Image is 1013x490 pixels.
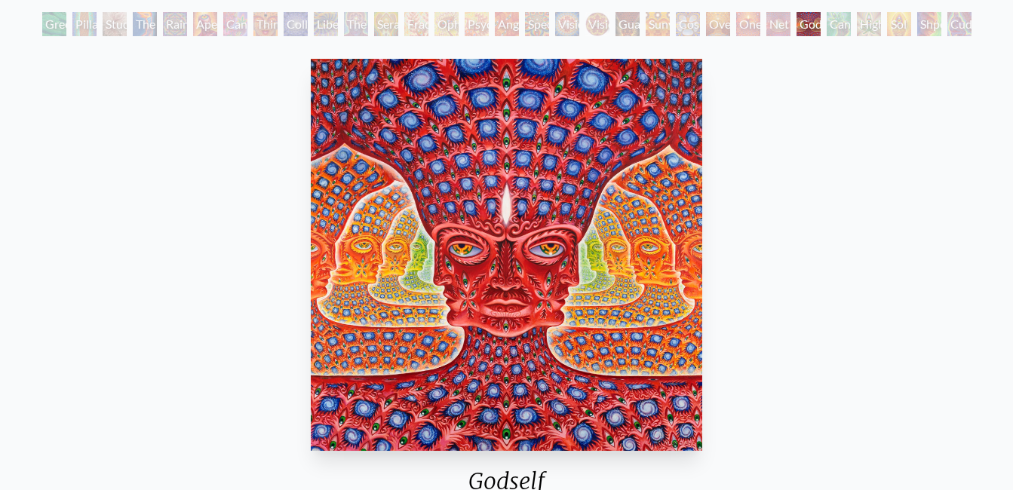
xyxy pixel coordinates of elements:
div: Green Hand [42,12,66,36]
div: Cosmic Elf [676,12,700,36]
div: Study for the Great Turn [103,12,127,36]
div: Vision Crystal Tondo [585,12,609,36]
div: Third Eye Tears of Joy [253,12,278,36]
div: Cuddle [947,12,972,36]
div: Collective Vision [284,12,308,36]
div: Seraphic Transport Docking on the Third Eye [374,12,398,36]
div: Liberation Through Seeing [314,12,338,36]
div: Angel Skin [495,12,519,36]
div: Aperture [193,12,217,36]
div: The Seer [344,12,368,36]
div: Cannafist [827,12,851,36]
div: Ophanic Eyelash [434,12,459,36]
div: Pillar of Awareness [72,12,97,36]
div: The Torch [133,12,157,36]
div: Fractal Eyes [404,12,428,36]
div: Shpongled [917,12,941,36]
div: Sol Invictus [887,12,911,36]
div: Higher Vision [857,12,881,36]
div: Godself [797,12,821,36]
div: Cannabis Sutra [223,12,247,36]
div: Oversoul [706,12,730,36]
div: Sunyata [646,12,670,36]
div: Spectral Lotus [525,12,549,36]
div: Guardian of Infinite Vision [615,12,640,36]
div: Rainbow Eye Ripple [163,12,187,36]
div: Psychomicrograph of a Fractal Paisley Cherub Feather Tip [465,12,489,36]
div: Net of Being [766,12,790,36]
div: Vision Crystal [555,12,579,36]
img: Godself-2012-Alex-Grey-watermarked.jpeg [311,59,701,451]
div: One [736,12,760,36]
